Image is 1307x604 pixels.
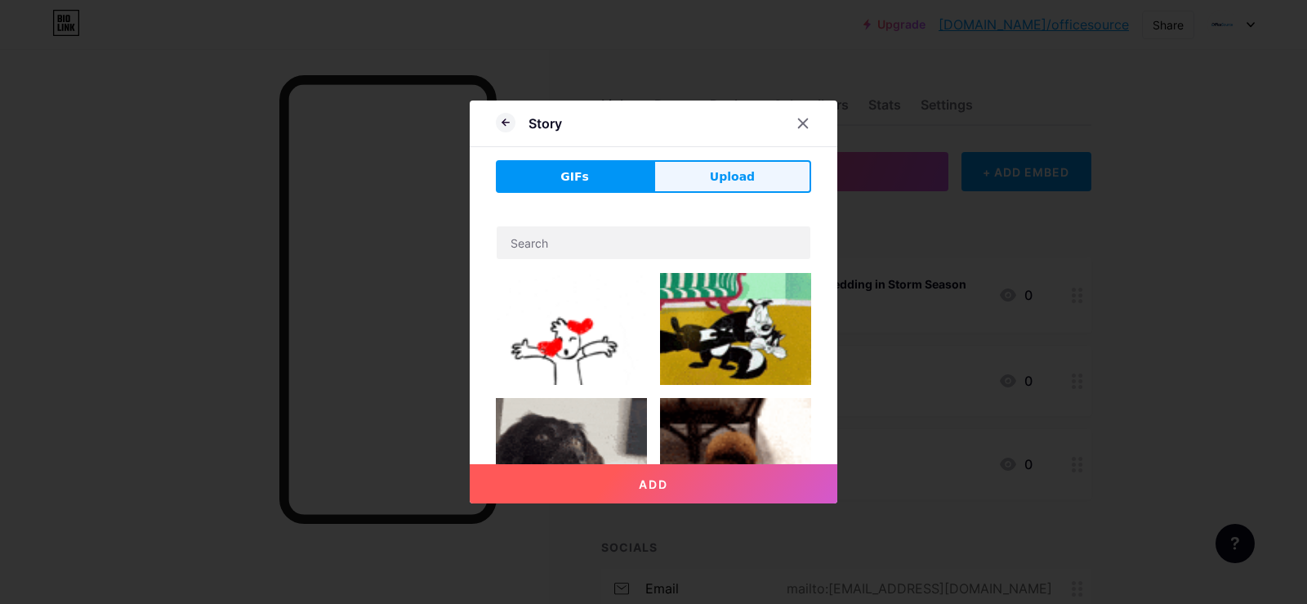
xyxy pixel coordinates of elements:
[497,226,810,259] input: Search
[496,160,653,193] button: GIFs
[496,273,647,385] img: Gihpy
[639,477,668,491] span: Add
[710,168,755,186] span: Upload
[529,114,562,133] div: Story
[496,398,647,549] img: Gihpy
[653,160,811,193] button: Upload
[470,464,837,503] button: Add
[660,398,811,597] img: Gihpy
[660,273,811,385] img: Gihpy
[560,168,589,186] span: GIFs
